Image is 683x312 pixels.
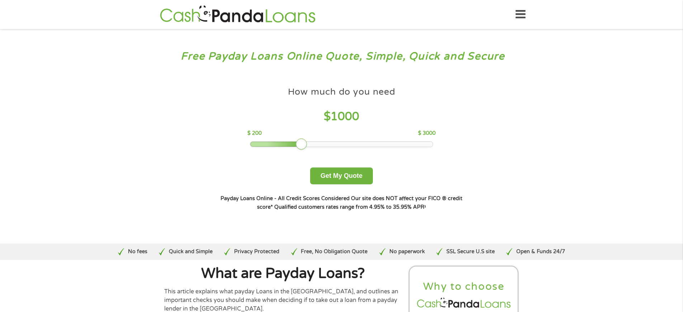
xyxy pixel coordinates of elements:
span: 1000 [331,110,359,123]
img: GetLoanNow Logo [158,4,318,25]
h4: $ [247,109,436,124]
p: Privacy Protected [234,248,279,256]
p: SSL Secure U.S site [446,248,495,256]
h1: What are Payday Loans? [164,266,402,281]
p: Quick and Simple [169,248,213,256]
p: No fees [128,248,147,256]
p: $ 200 [247,129,262,137]
h3: Free Payday Loans Online Quote, Simple, Quick and Secure [21,50,663,63]
h4: How much do you need [288,86,395,98]
strong: Payday Loans Online - All Credit Scores Considered [220,195,350,202]
p: Free, No Obligation Quote [301,248,367,256]
h2: Why to choose [416,280,512,293]
p: No paperwork [389,248,425,256]
button: Get My Quote [310,167,373,184]
strong: Qualified customers rates range from 4.95% to 35.95% APR¹ [274,204,426,210]
strong: Our site does NOT affect your FICO ® credit score* [257,195,463,210]
p: Open & Funds 24/7 [516,248,565,256]
p: $ 3000 [418,129,436,137]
